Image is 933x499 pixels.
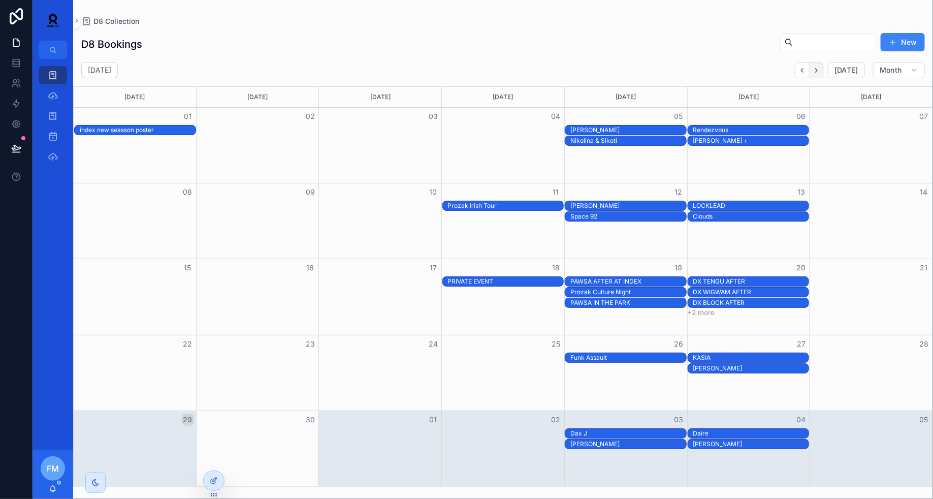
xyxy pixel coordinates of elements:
[693,440,809,448] div: [PERSON_NAME]
[672,186,685,198] button: 12
[448,201,564,210] div: Prozak Irish Tour
[693,288,809,296] div: DX WIGWAM AFTER
[918,110,930,122] button: 07
[427,338,439,350] button: 24
[834,66,858,75] span: [DATE]
[795,110,807,122] button: 06
[693,277,809,286] div: DX TENGU AFTER
[693,429,809,438] div: Daire
[75,87,195,107] div: [DATE]
[672,414,685,426] button: 03
[693,353,809,362] div: KASIA
[693,288,809,297] div: DX WIGWAM AFTER
[550,414,562,426] button: 02
[33,59,73,179] div: scrollable content
[693,298,809,307] div: DX BLOCK AFTER
[304,338,316,350] button: 23
[81,37,142,51] h1: D8 Bookings
[570,126,686,134] div: [PERSON_NAME]
[795,63,810,78] button: Back
[672,110,685,122] button: 05
[570,299,686,307] div: PAWSA IN THE PARK
[880,66,902,75] span: Month
[795,262,807,274] button: 20
[320,87,440,107] div: [DATE]
[570,277,686,286] div: PAWSA AFTER AT INDEX
[693,201,809,210] div: LOCKLEAD
[672,338,685,350] button: 26
[570,136,686,145] div: Nikolina & Sikoti
[881,33,925,51] button: New
[693,202,809,210] div: LOCKLEAD
[918,186,930,198] button: 14
[550,186,562,198] button: 11
[570,201,686,210] div: SOSA
[570,126,686,135] div: Fatima Hajji
[689,87,809,107] div: [DATE]
[304,262,316,274] button: 16
[80,126,196,135] div: index new seasson poster
[918,414,930,426] button: 05
[182,414,194,426] button: 29
[672,262,685,274] button: 19
[570,137,686,145] div: Nikolina & Sikoti
[182,262,194,274] button: 15
[810,63,824,78] button: Next
[570,440,686,448] div: [PERSON_NAME]
[812,87,931,107] div: [DATE]
[182,186,194,198] button: 08
[570,288,686,296] div: Prozak Culture Night
[570,429,686,438] div: Dax J
[427,110,439,122] button: 03
[795,186,807,198] button: 13
[47,462,59,475] span: FM
[570,288,686,297] div: Prozak Culture Night
[873,62,925,78] button: Month
[88,65,111,75] h2: [DATE]
[550,338,562,350] button: 25
[693,126,809,135] div: Rendezvous
[693,212,809,221] div: Clouds
[570,298,686,307] div: PAWSA IN THE PARK
[570,353,686,362] div: Funk Assault
[693,137,809,145] div: [PERSON_NAME] +
[693,299,809,307] div: DX BLOCK AFTER
[918,262,930,274] button: 21
[81,16,139,26] a: D8 Collection
[182,338,194,350] button: 22
[795,414,807,426] button: 04
[448,202,564,210] div: Prozak Irish Tour
[570,212,686,221] div: Space 92
[566,87,686,107] div: [DATE]
[427,262,439,274] button: 17
[427,414,439,426] button: 01
[570,440,686,449] div: Paul Van Dyk
[448,277,564,286] div: PRIVATE EVENT
[693,354,809,362] div: KASIA
[80,126,196,134] div: index new seasson poster
[828,62,865,78] button: [DATE]
[570,202,686,210] div: [PERSON_NAME]
[443,87,563,107] div: [DATE]
[570,354,686,362] div: Funk Assault
[693,136,809,145] div: Omar +
[693,364,809,373] div: Dom Whiting
[304,186,316,198] button: 09
[688,308,715,317] button: +2 more
[693,364,809,372] div: [PERSON_NAME]
[304,110,316,122] button: 02
[41,12,65,28] img: App logo
[182,110,194,122] button: 01
[198,87,317,107] div: [DATE]
[918,338,930,350] button: 28
[693,440,809,449] div: Yousuke Yukimatsu
[550,110,562,122] button: 04
[73,86,933,487] div: Month View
